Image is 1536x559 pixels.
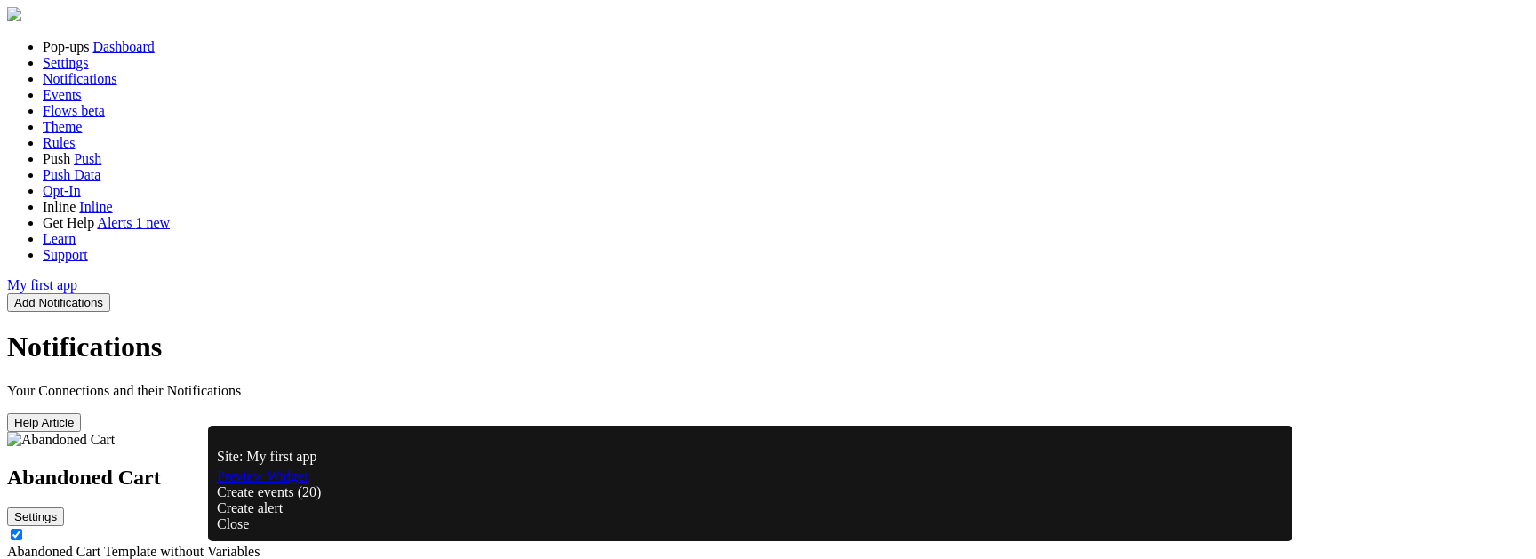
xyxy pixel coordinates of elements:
[43,247,88,262] a: Support
[7,383,1529,399] p: Your Connections and their Notifications
[43,167,100,182] a: Push Data
[217,449,1284,465] p: Site: My first app
[43,87,82,102] a: Events
[81,103,105,118] span: beta
[97,215,170,230] a: Alerts 1 new
[43,135,75,150] a: Rules
[79,199,112,214] a: Inline
[97,215,132,230] span: Alerts
[92,39,154,54] a: Dashboard
[43,71,117,86] a: Notifications
[43,151,70,166] span: Push
[7,331,1529,363] h1: Notifications
[217,484,1284,500] div: Create events (20)
[43,215,94,230] span: Get Help
[217,468,308,483] a: Preview Widget
[43,103,77,118] span: Flows
[43,119,82,134] a: Theme
[135,215,170,230] span: 1 new
[7,7,21,21] img: fomo-relay-logo-orange.svg
[43,183,81,198] a: Opt-In
[43,103,105,118] a: Flows beta
[43,231,76,246] a: Learn
[43,55,89,70] a: Settings
[7,277,77,292] a: My first app
[43,39,89,54] span: Pop-ups
[43,199,76,214] span: Inline
[7,293,110,312] button: Add Notifications
[217,500,1284,516] div: Create alert
[217,516,1284,532] div: Close
[74,151,101,166] a: Push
